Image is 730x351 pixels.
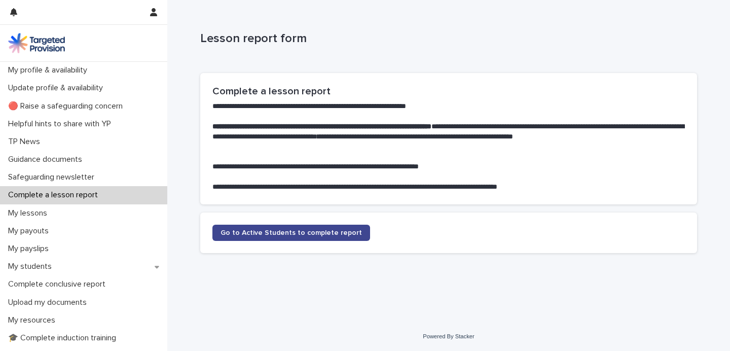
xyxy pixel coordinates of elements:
p: Update profile & availability [4,83,111,93]
p: My lessons [4,208,55,218]
p: 🎓 Complete induction training [4,333,124,343]
p: Upload my documents [4,298,95,307]
p: My payslips [4,244,57,254]
h2: Complete a lesson report [212,85,685,97]
a: Powered By Stacker [423,333,474,339]
p: Lesson report form [200,31,693,46]
p: My students [4,262,60,271]
img: M5nRWzHhSzIhMunXDL62 [8,33,65,53]
p: My profile & availability [4,65,95,75]
p: Helpful hints to share with YP [4,119,119,129]
p: Safeguarding newsletter [4,172,102,182]
span: Go to Active Students to complete report [221,229,362,236]
a: Go to Active Students to complete report [212,225,370,241]
p: My payouts [4,226,57,236]
p: 🔴 Raise a safeguarding concern [4,101,131,111]
p: Complete conclusive report [4,279,114,289]
p: Guidance documents [4,155,90,164]
p: Complete a lesson report [4,190,106,200]
p: TP News [4,137,48,147]
p: My resources [4,315,63,325]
